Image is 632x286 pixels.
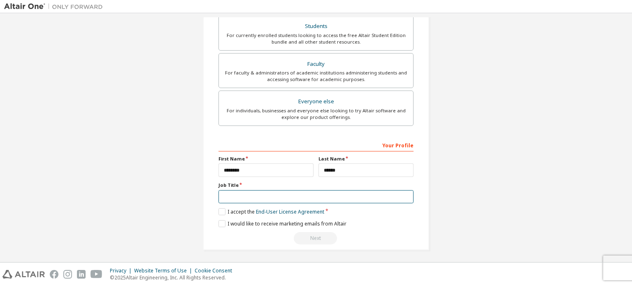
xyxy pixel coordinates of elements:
div: Cookie Consent [195,267,237,274]
div: Faculty [224,58,408,70]
div: For faculty & administrators of academic institutions administering students and accessing softwa... [224,70,408,83]
img: linkedin.svg [77,270,86,279]
a: End-User License Agreement [256,208,324,215]
div: Privacy [110,267,134,274]
div: Everyone else [224,96,408,107]
label: I accept the [218,208,324,215]
div: For currently enrolled students looking to access the free Altair Student Edition bundle and all ... [224,32,408,45]
img: youtube.svg [91,270,102,279]
div: Website Terms of Use [134,267,195,274]
div: Your Profile [218,138,414,151]
label: Last Name [318,156,414,162]
img: altair_logo.svg [2,270,45,279]
div: Select your account type to continue [218,232,414,244]
p: © 2025 Altair Engineering, Inc. All Rights Reserved. [110,274,237,281]
label: First Name [218,156,314,162]
label: Job Title [218,182,414,188]
div: Students [224,21,408,32]
img: instagram.svg [63,270,72,279]
div: For individuals, businesses and everyone else looking to try Altair software and explore our prod... [224,107,408,121]
label: I would like to receive marketing emails from Altair [218,220,346,227]
img: facebook.svg [50,270,58,279]
img: Altair One [4,2,107,11]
